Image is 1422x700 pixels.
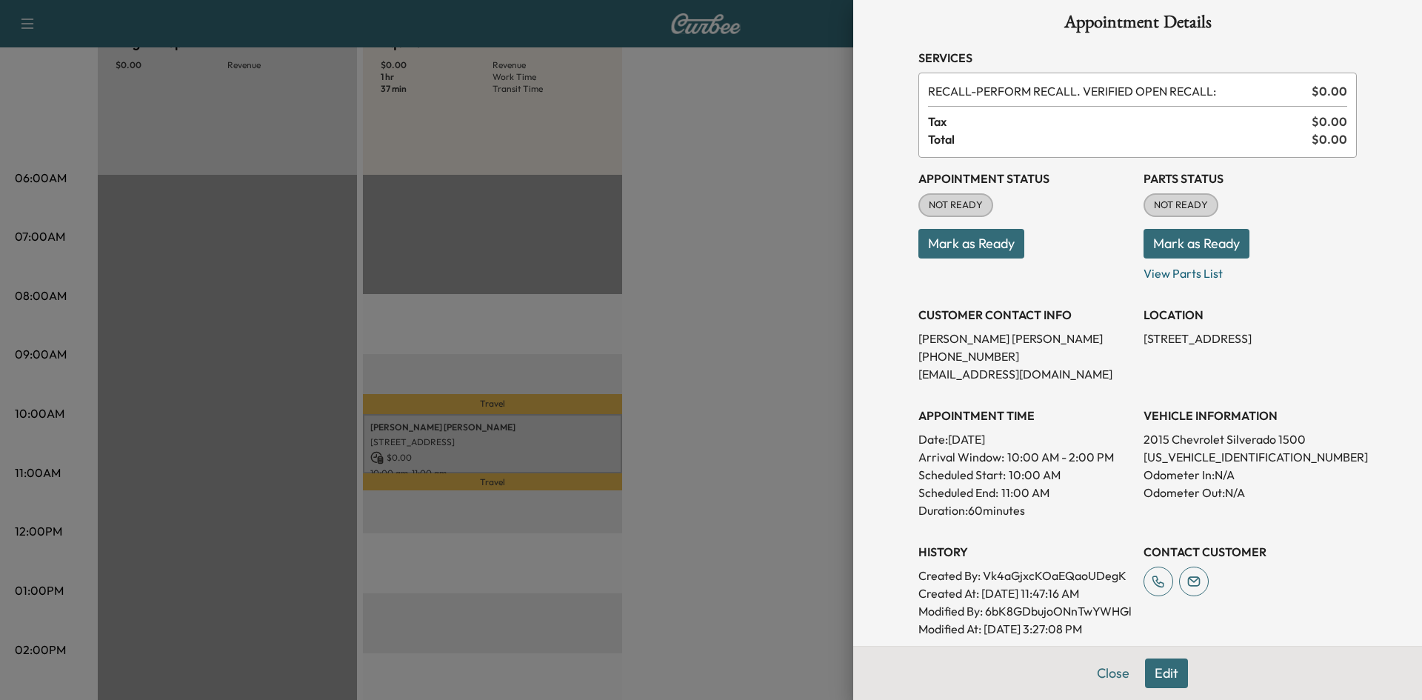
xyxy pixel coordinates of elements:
h3: APPOINTMENT TIME [918,407,1132,424]
p: Scheduled Start: [918,466,1006,484]
span: $ 0.00 [1312,82,1347,100]
h3: Appointment Status [918,170,1132,187]
p: Modified At : [DATE] 3:27:08 PM [918,620,1132,638]
h3: History [918,543,1132,561]
h3: CONTACT CUSTOMER [1144,543,1357,561]
p: View Parts List [1144,259,1357,282]
p: Odometer Out: N/A [1144,484,1357,501]
span: 10:00 AM - 2:00 PM [1007,448,1114,466]
h3: VEHICLE INFORMATION [1144,407,1357,424]
p: [PHONE_NUMBER] [918,347,1132,365]
p: Duration: 60 minutes [918,501,1132,519]
p: Date: [DATE] [918,430,1132,448]
h3: Parts Status [1144,170,1357,187]
h3: Services [918,49,1357,67]
p: 2015 Chevrolet Silverado 1500 [1144,430,1357,448]
p: [US_VEHICLE_IDENTIFICATION_NUMBER] [1144,448,1357,466]
p: Created By : Vk4aGjxcKOaEQaoUDegK [918,567,1132,584]
button: Mark as Ready [918,229,1024,259]
h3: LOCATION [1144,306,1357,324]
p: Created At : [DATE] 11:47:16 AM [918,584,1132,602]
span: $ 0.00 [1312,113,1347,130]
p: [PERSON_NAME] [PERSON_NAME] [918,330,1132,347]
p: Odometer In: N/A [1144,466,1357,484]
span: $ 0.00 [1312,130,1347,148]
span: PERFORM RECALL. VERIFIED OPEN RECALL: [928,82,1306,100]
p: Modified By : 6bK8GDbujoONnTwYWHGl [918,602,1132,620]
span: NOT READY [1145,198,1217,213]
span: Total [928,130,1312,148]
h1: Appointment Details [918,13,1357,37]
p: 11:00 AM [1001,484,1049,501]
button: Mark as Ready [1144,229,1249,259]
p: [STREET_ADDRESS] [1144,330,1357,347]
p: 10:00 AM [1009,466,1061,484]
p: Arrival Window: [918,448,1132,466]
p: Scheduled End: [918,484,998,501]
button: Close [1087,659,1139,688]
span: NOT READY [920,198,992,213]
button: Edit [1145,659,1188,688]
span: Tax [928,113,1312,130]
p: [EMAIL_ADDRESS][DOMAIN_NAME] [918,365,1132,383]
h3: CUSTOMER CONTACT INFO [918,306,1132,324]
